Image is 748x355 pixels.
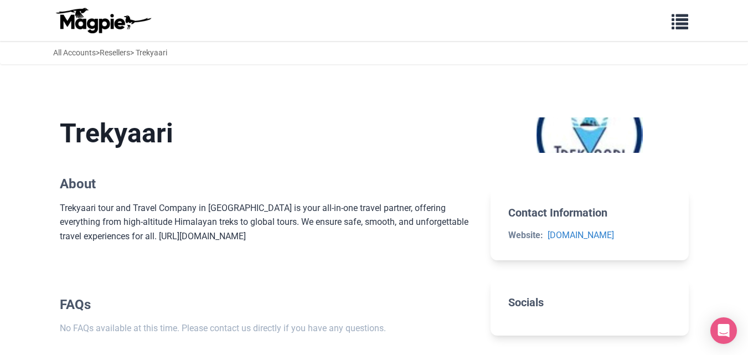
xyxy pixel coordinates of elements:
a: All Accounts [53,48,96,57]
div: Trekyaari tour and Travel Company in [GEOGRAPHIC_DATA] is your all-in-one travel partner, offerin... [60,201,473,244]
h2: Contact Information [508,206,670,219]
div: Open Intercom Messenger [710,317,737,344]
a: Resellers [100,48,130,57]
p: No FAQs available at this time. Please contact us directly if you have any questions. [60,321,473,336]
a: [DOMAIN_NAME] [548,230,614,240]
div: > > Trekyaari [53,47,167,59]
img: logo-ab69f6fb50320c5b225c76a69d11143b.png [53,7,153,34]
h2: FAQs [60,297,473,313]
h2: Socials [508,296,670,309]
strong: Website: [508,230,543,240]
img: Trekyaari logo [537,117,643,153]
h1: Trekyaari [60,117,473,150]
h2: About [60,176,473,192]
